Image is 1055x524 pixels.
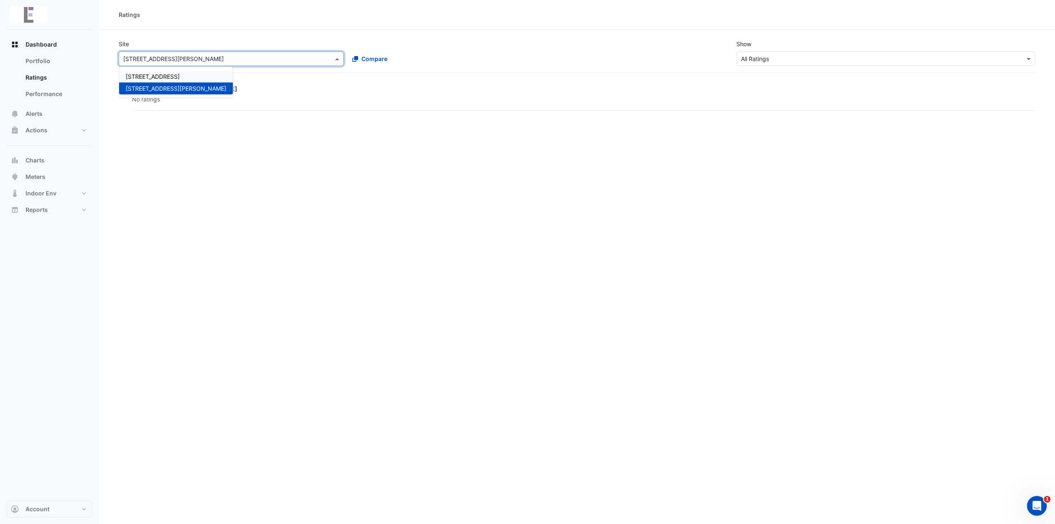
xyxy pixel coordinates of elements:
span: Account [26,505,49,513]
span: Dashboard [26,40,57,49]
span: Reports [26,206,48,214]
ng-dropdown-panel: Options list [119,67,233,98]
button: Indoor Env [7,185,92,202]
button: Account [7,501,92,517]
button: Alerts [7,106,92,122]
div: Dashboard [7,53,92,106]
button: Compare [347,52,393,66]
img: Company Logo [10,7,47,23]
a: Portfolio [19,53,92,69]
a: Ratings [19,69,92,86]
span: Alerts [26,110,42,118]
a: Performance [19,86,92,102]
app-icon: Alerts [11,110,19,118]
iframe: Intercom live chat [1027,496,1047,516]
button: Dashboard [7,36,92,53]
button: Charts [7,152,92,169]
button: Meters [7,169,92,185]
span: Actions [26,126,47,134]
span: Compare [361,54,387,63]
app-icon: Indoor Env [11,189,19,197]
span: No ratings [132,96,160,103]
app-icon: Reports [11,206,19,214]
span: Meters [26,173,45,181]
app-icon: Meters [11,173,19,181]
span: 1 [1044,496,1050,503]
app-icon: Dashboard [11,40,19,49]
div: Ratings [119,10,140,19]
button: Reports [7,202,92,218]
span: [STREET_ADDRESS] [126,73,180,80]
app-icon: Actions [11,126,19,134]
label: Show [736,40,751,48]
span: Charts [26,156,45,164]
span: Indoor Env [26,189,56,197]
span: [STREET_ADDRESS][PERSON_NAME] [126,85,226,92]
label: Site [119,40,129,48]
app-icon: Charts [11,156,19,164]
button: Actions [7,122,92,139]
